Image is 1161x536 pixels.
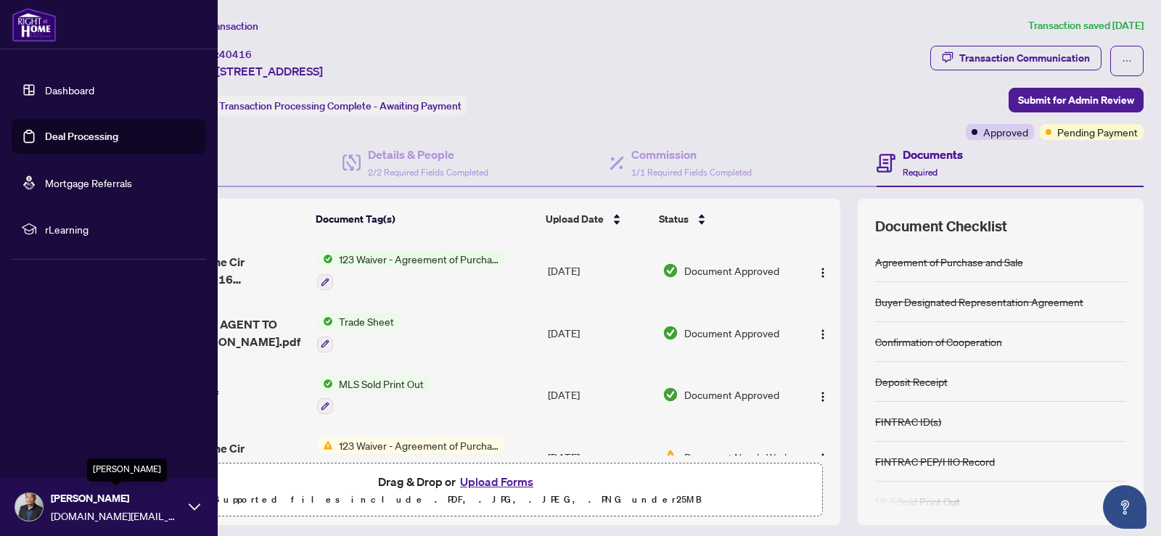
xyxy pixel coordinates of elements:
span: Drag & Drop or [378,472,538,491]
td: [DATE] [542,426,657,488]
button: Logo [811,321,834,345]
span: TRADE SHEET - AGENT TO REVIEW - [PERSON_NAME].pdf [132,316,305,350]
span: Trade Sheet [333,313,400,329]
span: Document Approved [684,263,779,279]
button: Logo [811,445,834,469]
span: Document Approved [684,325,779,341]
img: Logo [817,453,829,464]
span: [DOMAIN_NAME][EMAIL_ADDRESS][DOMAIN_NAME] [51,508,181,524]
span: Document Checklist [875,216,1007,236]
span: 2/2 Required Fields Completed [368,167,488,178]
span: 123 Waiver - Agreement of Purchase and Sale [333,437,505,453]
article: Transaction saved [DATE] [1028,17,1144,34]
button: Logo [811,383,834,406]
img: Document Status [662,263,678,279]
img: Status Icon [317,251,333,267]
span: View Transaction [181,20,258,33]
span: Submit for Admin Review [1018,88,1134,112]
button: Status Icon123 Waiver - Agreement of Purchase and Sale [317,251,505,290]
span: Transaction Processing Complete - Awaiting Payment [219,99,461,112]
span: 40416 [219,48,252,61]
a: Deal Processing [45,130,118,143]
td: [DATE] [542,364,657,426]
button: Logo [811,259,834,282]
span: rLearning [45,221,196,237]
h4: Details & People [368,146,488,163]
img: Status Icon [317,437,333,453]
th: Upload Date [540,199,654,239]
span: Document Needs Work [684,449,789,465]
button: Transaction Communication [930,46,1101,70]
span: Document Approved [684,387,779,403]
img: logo [12,7,57,42]
div: Confirmation of Cooperation [875,334,1002,350]
span: 2330 Bridletowne Cir 1112_2025-07-16 17_51_31.pdf [132,253,305,288]
span: Pending Payment [1057,124,1138,140]
span: ellipsis [1122,56,1132,66]
img: Logo [817,267,829,279]
h4: Commission [631,146,752,163]
span: Upload Date [546,211,604,227]
div: FINTRAC PEP/HIO Record [875,453,995,469]
span: 123 Waiver - Agreement of Purchase and Sale [333,251,505,267]
div: Transaction Communication [959,46,1090,70]
td: [DATE] [542,239,657,302]
span: Status [659,211,689,227]
div: FINTRAC ID(s) [875,413,941,429]
div: Status: [180,96,467,115]
span: [DATE][STREET_ADDRESS] [180,62,323,80]
span: MLS Sold Print Out [333,376,430,392]
button: Status IconMLS Sold Print Out [317,376,430,415]
th: Status [653,199,795,239]
div: Agreement of Purchase and Sale [875,254,1023,270]
span: Required [903,167,938,178]
img: Status Icon [317,313,333,329]
span: 1/1 Required Fields Completed [631,167,752,178]
div: Deposit Receipt [875,374,948,389]
span: [PERSON_NAME] [51,490,181,506]
img: Document Status [662,449,678,465]
a: Mortgage Referrals [45,176,132,189]
p: Supported files include .PDF, .JPG, .JPEG, .PNG under 25 MB [102,491,813,508]
span: Drag & Drop orUpload FormsSupported files include .PDF, .JPG, .JPEG, .PNG under25MB [94,463,822,517]
span: Approved [983,124,1028,140]
img: Logo [817,391,829,403]
td: [DATE] [542,302,657,364]
a: Dashboard [45,83,94,96]
button: Status IconTrade Sheet [317,313,400,352]
img: Profile Icon [15,493,43,521]
button: Submit for Admin Review [1009,88,1144,112]
img: Document Status [662,387,678,403]
h4: Documents [903,146,963,163]
button: Upload Forms [456,472,538,491]
img: Logo [817,329,829,340]
span: 2330 Bridletowne Cir 1112_2025-07-02 15_52_34.pdf [132,440,305,474]
div: Buyer Designated Representation Agreement [875,294,1083,310]
img: Status Icon [317,376,333,392]
img: Document Status [662,325,678,341]
th: Document Tag(s) [310,199,540,239]
button: Status Icon123 Waiver - Agreement of Purchase and Sale [317,437,505,477]
div: [PERSON_NAME] [87,458,167,482]
button: Open asap [1103,485,1146,529]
